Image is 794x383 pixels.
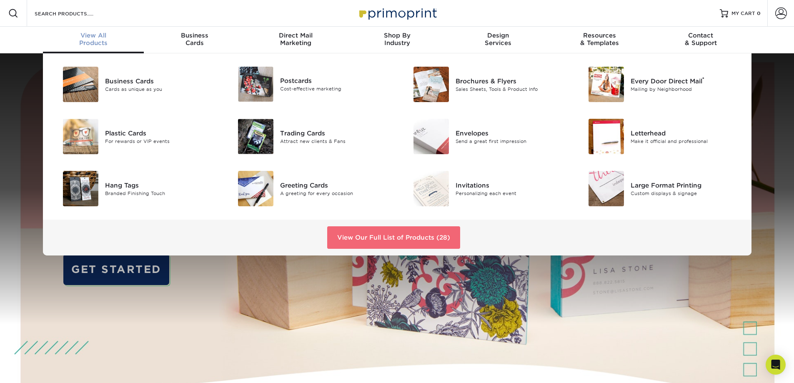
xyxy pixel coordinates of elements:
a: Resources& Templates [549,27,650,53]
img: Envelopes [413,119,449,154]
img: Greeting Cards [238,171,273,206]
div: A greeting for every occasion [280,190,391,197]
a: Plastic Cards Plastic Cards For rewards or VIP events [53,115,216,158]
a: DesignServices [448,27,549,53]
div: Open Intercom Messenger [766,355,786,375]
input: SEARCH PRODUCTS..... [34,8,115,18]
div: Hang Tags [105,180,215,190]
div: Mailing by Neighborhood [631,85,741,93]
a: Hang Tags Hang Tags Branded Finishing Touch [53,168,216,210]
div: Industry [346,32,448,47]
a: View Our Full List of Products (28) [327,226,460,249]
img: Business Cards [63,67,98,102]
span: View All [43,32,144,39]
a: Every Door Direct Mail Every Door Direct Mail® Mailing by Neighborhood [579,63,741,105]
span: Business [144,32,245,39]
a: Business Cards Business Cards Cards as unique as you [53,63,216,105]
div: Plastic Cards [105,128,215,138]
a: Shop ByIndustry [346,27,448,53]
a: Letterhead Letterhead Make it official and professional [579,115,741,158]
div: Send a great first impression [456,138,566,145]
div: Sales Sheets, Tools & Product Info [456,85,566,93]
span: 0 [757,10,761,16]
a: Brochures & Flyers Brochures & Flyers Sales Sheets, Tools & Product Info [403,63,566,105]
sup: ® [702,76,704,82]
a: Trading Cards Trading Cards Attract new clients & Fans [228,115,391,158]
div: Custom displays & signage [631,190,741,197]
img: Plastic Cards [63,119,98,154]
span: Direct Mail [245,32,346,39]
a: Direct MailMarketing [245,27,346,53]
div: Personalizing each event [456,190,566,197]
div: Business Cards [105,76,215,85]
div: Every Door Direct Mail [631,76,741,85]
div: Products [43,32,144,47]
div: Cards as unique as you [105,85,215,93]
span: MY CART [731,10,755,17]
div: Envelopes [456,128,566,138]
span: Design [448,32,549,39]
div: & Support [650,32,751,47]
img: Letterhead [589,119,624,154]
img: Brochures & Flyers [413,67,449,102]
a: Contact& Support [650,27,751,53]
span: Resources [549,32,650,39]
img: Primoprint [356,4,439,22]
div: Services [448,32,549,47]
iframe: Google Customer Reviews [2,358,71,380]
div: Cost-effective marketing [280,85,391,93]
a: Greeting Cards Greeting Cards A greeting for every occasion [228,168,391,210]
a: Envelopes Envelopes Send a great first impression [403,115,566,158]
img: Trading Cards [238,119,273,154]
div: Postcards [280,76,391,85]
div: Letterhead [631,128,741,138]
span: Contact [650,32,751,39]
div: & Templates [549,32,650,47]
span: Shop By [346,32,448,39]
a: Invitations Invitations Personalizing each event [403,168,566,210]
img: Large Format Printing [589,171,624,206]
img: Invitations [413,171,449,206]
div: Attract new clients & Fans [280,138,391,145]
a: View AllProducts [43,27,144,53]
div: Brochures & Flyers [456,76,566,85]
img: Hang Tags [63,171,98,206]
div: For rewards or VIP events [105,138,215,145]
a: BusinessCards [144,27,245,53]
a: Postcards Postcards Cost-effective marketing [228,63,391,105]
div: Marketing [245,32,346,47]
div: Greeting Cards [280,180,391,190]
a: Large Format Printing Large Format Printing Custom displays & signage [579,168,741,210]
div: Cards [144,32,245,47]
div: Branded Finishing Touch [105,190,215,197]
div: Make it official and professional [631,138,741,145]
div: Trading Cards [280,128,391,138]
img: Postcards [238,67,273,102]
div: Invitations [456,180,566,190]
div: Large Format Printing [631,180,741,190]
img: Every Door Direct Mail [589,67,624,102]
